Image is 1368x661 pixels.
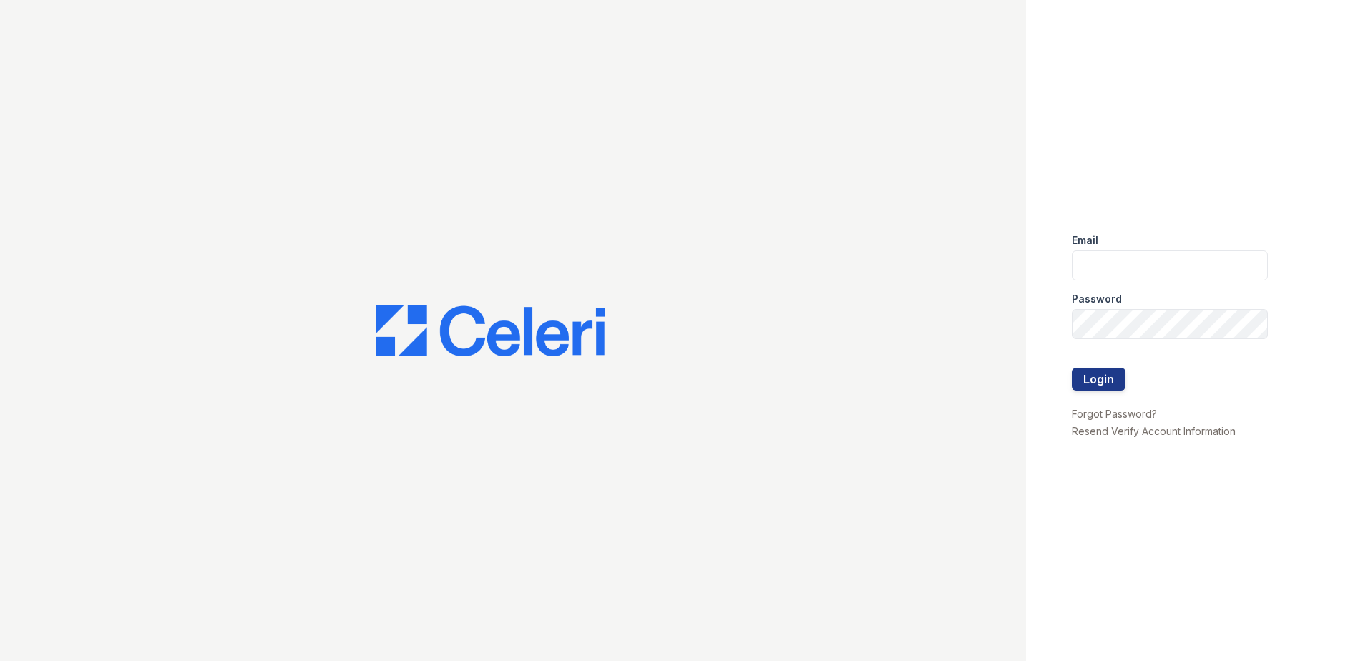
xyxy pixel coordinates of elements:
[376,305,605,356] img: CE_Logo_Blue-a8612792a0a2168367f1c8372b55b34899dd931a85d93a1a3d3e32e68fde9ad4.png
[1072,425,1236,437] a: Resend Verify Account Information
[1072,368,1125,391] button: Login
[1072,292,1122,306] label: Password
[1072,408,1157,420] a: Forgot Password?
[1072,233,1098,248] label: Email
